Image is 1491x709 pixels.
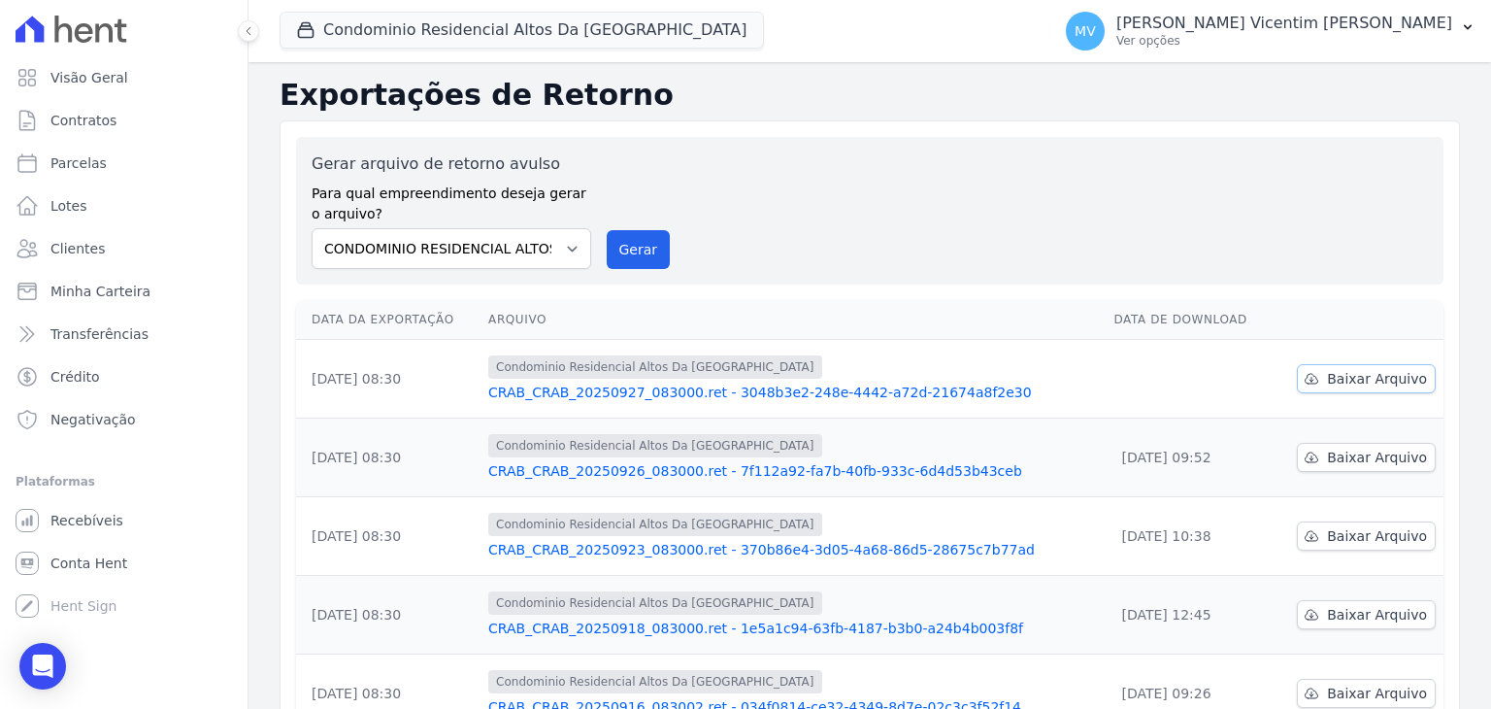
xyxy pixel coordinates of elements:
th: Arquivo [480,300,1106,340]
a: Baixar Arquivo [1297,443,1436,472]
label: Gerar arquivo de retorno avulso [312,152,591,176]
span: Condominio Residencial Altos Da [GEOGRAPHIC_DATA] [488,355,821,379]
span: Visão Geral [50,68,128,87]
span: Condominio Residencial Altos Da [GEOGRAPHIC_DATA] [488,513,821,536]
a: CRAB_CRAB_20250923_083000.ret - 370b86e4-3d05-4a68-86d5-28675c7b77ad [488,540,1098,559]
label: Para qual empreendimento deseja gerar o arquivo? [312,176,591,224]
span: Condominio Residencial Altos Da [GEOGRAPHIC_DATA] [488,670,821,693]
a: Conta Hent [8,544,240,583]
button: Gerar [607,230,671,269]
a: Parcelas [8,144,240,183]
a: Lotes [8,186,240,225]
a: CRAB_CRAB_20250927_083000.ret - 3048b3e2-248e-4442-a72d-21674a8f2e30 [488,383,1098,402]
span: Transferências [50,324,149,344]
span: Baixar Arquivo [1327,526,1427,546]
a: Baixar Arquivo [1297,679,1436,708]
a: Baixar Arquivo [1297,600,1436,629]
a: Clientes [8,229,240,268]
span: Conta Hent [50,554,127,573]
div: Open Intercom Messenger [19,643,66,690]
span: Clientes [50,239,105,258]
p: Ver opções [1116,33,1452,49]
span: Recebíveis [50,511,123,530]
button: MV [PERSON_NAME] Vicentim [PERSON_NAME] Ver opções [1050,4,1491,58]
a: Recebíveis [8,501,240,540]
button: Condominio Residencial Altos Da [GEOGRAPHIC_DATA] [280,12,764,49]
td: [DATE] 08:30 [296,576,480,655]
td: [DATE] 08:30 [296,497,480,576]
td: [DATE] 08:30 [296,419,480,497]
span: Lotes [50,196,87,216]
span: Baixar Arquivo [1327,684,1427,703]
a: Negativação [8,400,240,439]
span: Crédito [50,367,100,387]
span: Condominio Residencial Altos Da [GEOGRAPHIC_DATA] [488,591,821,615]
th: Data de Download [1106,300,1272,340]
span: Condominio Residencial Altos Da [GEOGRAPHIC_DATA] [488,434,821,457]
h2: Exportações de Retorno [280,78,1460,113]
a: CRAB_CRAB_20250926_083000.ret - 7f112a92-fa7b-40fb-933c-6d4d53b43ceb [488,461,1098,481]
span: Baixar Arquivo [1327,448,1427,467]
a: Visão Geral [8,58,240,97]
span: Parcelas [50,153,107,173]
td: [DATE] 10:38 [1106,497,1272,576]
th: Data da Exportação [296,300,480,340]
span: Minha Carteira [50,282,150,301]
span: Negativação [50,410,136,429]
a: Minha Carteira [8,272,240,311]
a: Crédito [8,357,240,396]
span: Baixar Arquivo [1327,369,1427,388]
a: Baixar Arquivo [1297,364,1436,393]
a: CRAB_CRAB_20250918_083000.ret - 1e5a1c94-63fb-4187-b3b0-a24b4b003f8f [488,619,1098,638]
td: [DATE] 12:45 [1106,576,1272,655]
td: [DATE] 08:30 [296,340,480,419]
a: Contratos [8,101,240,140]
p: [PERSON_NAME] Vicentim [PERSON_NAME] [1116,14,1452,33]
a: Baixar Arquivo [1297,522,1436,551]
span: Baixar Arquivo [1327,605,1427,625]
div: Plataformas [16,470,232,493]
a: Transferências [8,315,240,354]
td: [DATE] 09:52 [1106,419,1272,497]
span: MV [1075,24,1096,38]
span: Contratos [50,111,116,130]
